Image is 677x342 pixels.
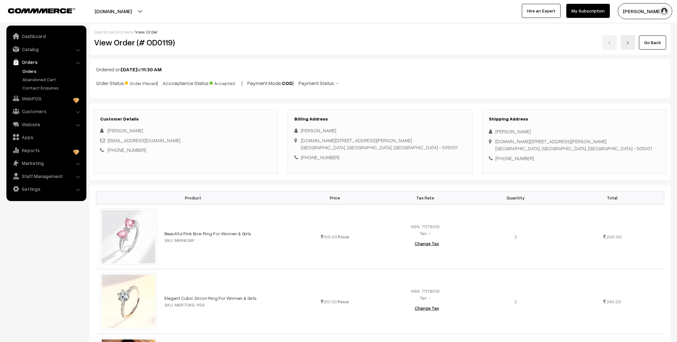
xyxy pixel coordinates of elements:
a: Marketing [8,157,84,169]
img: right-arrow.png [626,41,630,45]
span: 120.00 [321,299,337,304]
div: [PHONE_NUMBER] [294,154,466,161]
th: Price [290,191,380,204]
a: Customers [8,105,84,117]
img: COMMMERCE [8,8,75,13]
a: Go Back [639,35,666,50]
strike: 799.00 [338,235,349,239]
a: Hire an Expert [522,4,561,18]
a: orders [119,29,133,35]
span: Order Placed [125,78,157,87]
div: [PERSON_NAME] [489,128,660,135]
a: Reports [8,144,84,156]
a: COMMMERCE [8,6,64,14]
a: Apps [8,131,84,143]
button: [DOMAIN_NAME] [72,3,154,19]
div: [DOMAIN_NAME][STREET_ADDRESS][PERSON_NAME] [GEOGRAPHIC_DATA], [GEOGRAPHIC_DATA], [GEOGRAPHIC_DATA... [495,138,652,152]
span: [PERSON_NAME] [108,128,143,133]
th: Product [96,191,290,204]
a: Abandoned Cart [21,76,84,83]
b: COD [282,80,293,86]
div: SKU: MKR706S-YSS [164,301,286,308]
a: Elegant Cubic Zircon Ring For Women & Girls [164,295,257,301]
span: HSN: 71179010 Tax: - [411,224,440,236]
b: 11:30 AM [142,66,162,73]
a: Beautiful Pink Bow Ring For Women & Girls [164,231,251,236]
img: imagrpuquvtz3ybm.jpeg [100,208,157,265]
span: 2 [514,234,517,239]
th: Tax Rate [380,191,470,204]
a: Settings [8,183,84,195]
a: [EMAIL_ADDRESS][DOMAIN_NAME] [108,137,180,143]
a: Orders [8,56,84,68]
h3: Customer Details [100,116,271,122]
div: [PHONE_NUMBER] [489,155,660,162]
button: [PERSON_NAME] [618,3,672,19]
span: 100.00 [321,234,337,239]
span: HSN: 71179010 Tax: - [411,288,440,300]
a: Dashboard [8,30,84,42]
div: SKU: MKR608P [164,237,286,244]
a: Contact Enquires [21,84,84,91]
span: Accepted [210,78,242,87]
h3: Shipping Address [489,116,660,122]
strike: 499.00 [338,300,349,304]
span: View Order [135,29,158,35]
button: Change Tax [410,237,444,251]
div: [PERSON_NAME] [294,127,466,134]
a: Website [8,119,84,130]
a: Catalog [8,43,84,55]
span: 2 [514,299,517,304]
a: WebPOS [8,93,84,104]
a: Orders [21,68,84,74]
th: Total [561,191,664,204]
img: user [659,6,669,16]
div: [DOMAIN_NAME][STREET_ADDRESS][PERSON_NAME] [GEOGRAPHIC_DATA], [GEOGRAPHIC_DATA], [GEOGRAPHIC_DATA... [301,137,458,151]
h2: View Order (# OD0119) [94,37,278,47]
span: 200.00 [607,234,622,239]
p: Order Status: | Accceptance Status: | Payment Mode: | Payment Status: - [96,78,664,87]
a: Dashboard [94,29,117,35]
a: [PHONE_NUMBER] [108,147,146,153]
h3: Billing Address [294,116,466,122]
div: / / [94,28,666,35]
a: My Subscription [566,4,610,18]
span: 240.00 [607,299,621,304]
th: Quantity [470,191,561,204]
b: [DATE] [121,66,137,73]
a: Staff Management [8,170,84,182]
img: imagn25gykxyfhua.jpeg [100,273,157,330]
button: Change Tax [410,301,444,315]
p: Ordered on at [96,66,664,73]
